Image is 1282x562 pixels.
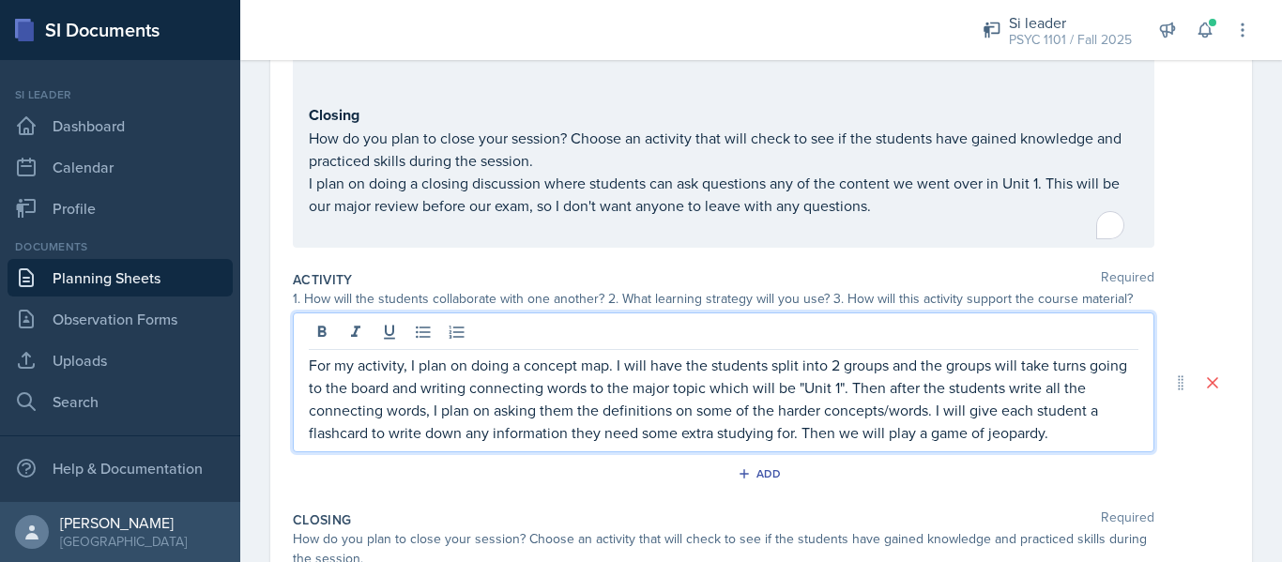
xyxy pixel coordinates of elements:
p: I plan on doing a closing discussion where students can ask questions any of the content we went ... [309,172,1138,217]
a: Observation Forms [8,300,233,338]
div: Si leader [8,86,233,103]
label: Activity [293,270,353,289]
div: Help & Documentation [8,449,233,487]
div: [GEOGRAPHIC_DATA] [60,532,187,551]
div: Add [741,466,782,481]
label: Closing [293,510,351,529]
div: [PERSON_NAME] [60,513,187,532]
div: 1. How will the students collaborate with one another? 2. What learning strategy will you use? 3.... [293,289,1154,309]
button: Add [731,460,792,488]
strong: Closing [309,104,359,126]
p: For my activity, I plan on doing a concept map. I will have the students split into 2 groups and ... [309,354,1138,444]
a: Planning Sheets [8,259,233,296]
div: PSYC 1101 / Fall 2025 [1009,30,1132,50]
a: Uploads [8,342,233,379]
div: Si leader [1009,11,1132,34]
span: Required [1101,510,1154,529]
a: Calendar [8,148,233,186]
a: Profile [8,190,233,227]
span: Required [1101,270,1154,289]
a: Dashboard [8,107,233,144]
a: Search [8,383,233,420]
p: How do you plan to close your session? Choose an activity that will check to see if the students ... [309,127,1138,172]
div: Documents [8,238,233,255]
